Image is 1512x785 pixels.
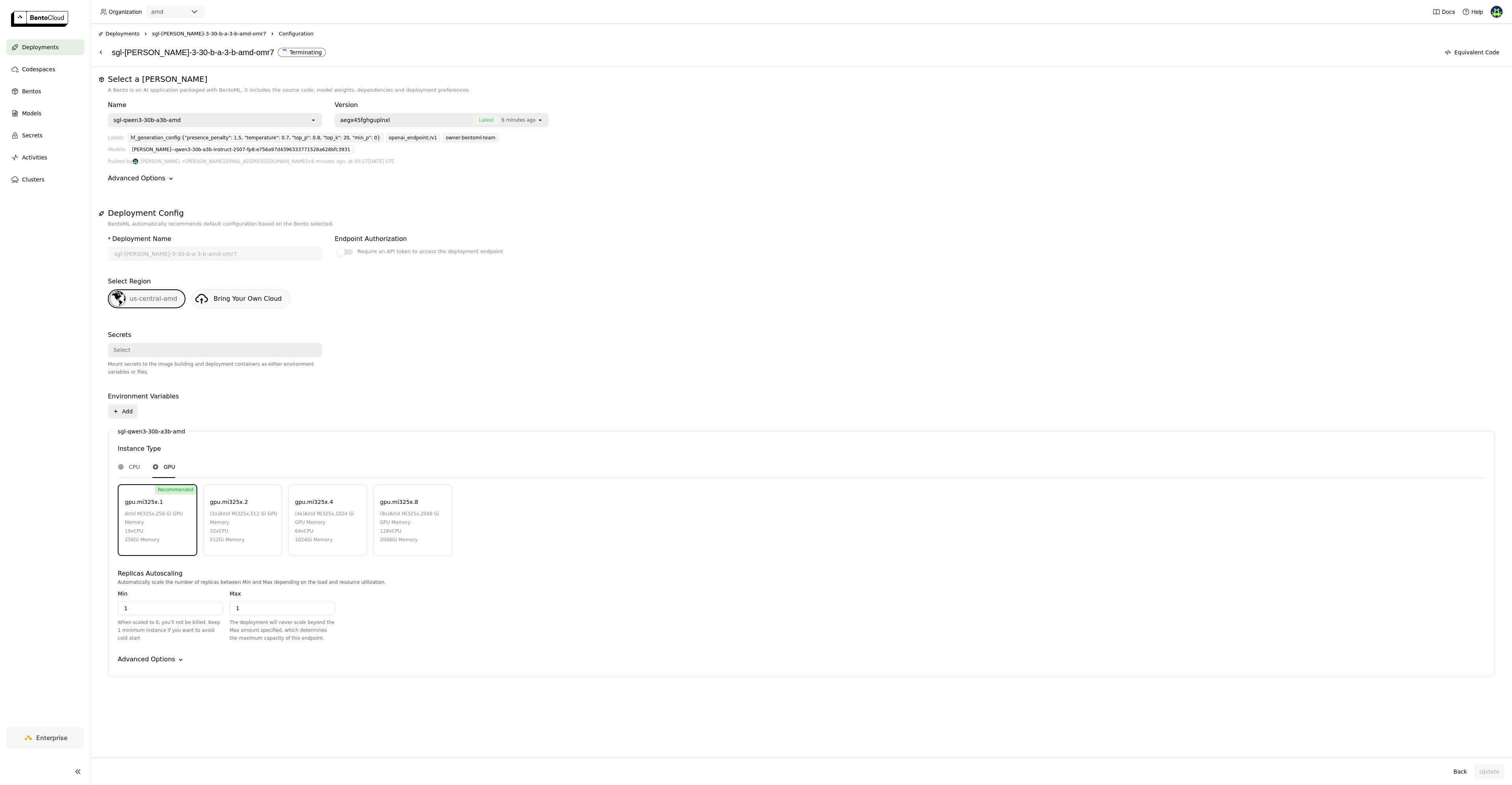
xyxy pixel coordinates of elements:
[219,511,249,517] span: amd mi325x
[164,8,165,16] input: Selected amd.
[6,150,84,165] a: Activities
[125,509,193,527] div: , 256 Gi GPU Memory
[130,295,177,302] span: us-central-amd
[192,289,290,308] a: Bring Your Own Cloud
[295,535,363,544] div: 1024Gi Memory
[210,527,278,535] div: 32 vCPU
[6,106,84,121] a: Models
[22,87,41,96] span: Bentos
[22,153,47,162] span: Activities
[113,408,119,415] svg: Plus
[112,45,1436,60] div: sgl-[PERSON_NAME]-3-30-b-a-3-b-amd-omr7
[340,116,390,124] span: aegx45fghguplnxl
[6,128,84,143] a: Secrets
[373,485,452,555] div: gpu.mi325x.8(8x)amd mi325x,2048 Gi GPU Memory128vCPU2048Gi Memory
[1442,8,1455,15] span: Docs
[141,157,311,166] span: [PERSON_NAME] <[PERSON_NAME][EMAIL_ADDRESS][DOMAIN_NAME]>
[295,527,363,535] div: 64 vCPU
[129,145,353,154] div: [PERSON_NAME]--qwen3-30b-a3b-instruct-2507-fp8:e756a97d4396333771528a628bfc3931
[118,655,1485,664] div: Advanced Options
[380,509,448,527] div: (8x) , 2048 Gi GPU Memory
[108,392,179,401] div: Environment Variables
[1449,765,1471,779] button: Back
[108,174,165,183] div: Advanced Options
[177,656,185,664] svg: Down
[6,39,84,55] a: Deployments
[386,133,440,142] div: openai_endpoint:/v1
[6,172,84,187] a: Clusters
[118,569,183,578] div: Replicas Autoscaling
[106,30,139,38] span: Deployments
[279,30,313,38] span: Configuration
[335,100,549,110] div: Version
[210,509,278,527] div: (2x) , 512 Gi GPU Memory
[380,535,448,544] div: 2048Gi Memory
[380,498,418,506] div: gpu.mi325x.8
[281,49,289,56] i: loading
[108,74,1495,84] h1: Select a [PERSON_NAME]
[389,511,419,517] span: amd mi325x
[112,234,171,244] div: Deployment Name
[143,31,149,37] svg: Right
[109,8,142,15] span: Organization
[113,346,130,354] div: Select
[118,618,223,642] div: When scaled to 0, you'll not be billed. Keep 1 minimum instance if you want to avoid cold start
[282,49,322,56] div: Terminating
[129,463,140,471] span: CPU
[22,65,55,74] span: Codespaces
[36,734,67,742] span: Enterprise
[1491,6,1503,18] img: Vincent Cavé
[108,330,131,340] div: Secrets
[118,444,161,454] div: Instance Type
[167,175,175,183] svg: Down
[118,655,175,664] div: Advanced Options
[295,498,333,506] div: gpu.mi325x.4
[358,247,503,256] div: Require an API token to access the deployment endpoint
[109,248,321,260] input: name of deployment (autogenerated if blank)
[1471,8,1483,15] span: Help
[22,175,44,184] span: Clusters
[118,428,185,435] label: sgl-qwen3-30b-a3b-amd
[108,100,322,110] div: Name
[304,511,334,517] span: amd mi325x
[125,511,154,517] span: amd mi325x
[288,485,367,555] div: gpu.mi325x.4(4x)amd mi325x,1024 Gi GPU Memory64vCPU1024Gi Memory
[108,145,126,157] div: Models:
[108,360,322,376] div: Mount secrets to the image building and deployment containers as either environment variables or ...
[108,133,125,145] div: Labels:
[6,61,84,77] a: Codespaces
[210,498,248,506] div: gpu.mi325x.2
[133,159,138,164] img: Vincent Cavé
[502,116,535,124] span: 6 minutes ago
[125,535,193,544] div: 256Gi Memory
[1440,45,1504,59] button: Equivalent Code
[108,404,137,418] button: Add
[108,220,1495,228] p: BentoML automatically recommends default configuration based on the Bento selected.
[113,116,181,124] div: sgl-qwen3-30b-a3b-amd
[118,578,1485,586] div: Automatically scale the number of replicas between Min and Max depending on the load and resource...
[537,117,543,123] svg: open
[108,208,1495,218] h1: Deployment Config
[118,485,197,555] div: Recommendedgpu.mi325x.1amd mi325x,256 Gi GPU Memory16vCPU256Gi Memory
[6,727,84,749] a: Enterprise
[108,86,1495,94] p: A Bento is an AI application packaged with BentoML, it includes the source code, model weights, d...
[98,30,1504,38] nav: Breadcrumbs navigation
[213,295,282,302] span: Bring Your Own Cloud
[151,8,163,16] div: amd
[163,463,175,471] span: GPU
[108,157,1495,166] div: Pushed by 6 minutes ago, at 00:27[DATE] UTC
[22,109,41,118] span: Models
[108,289,185,308] div: us-central-amd
[1432,8,1455,16] a: Docs
[108,277,151,286] div: Select Region
[152,30,266,38] span: sgl-[PERSON_NAME]-3-30-b-a-3-b-amd-omr7
[230,618,335,642] div: The deployment will never scale beyond the Max amount specified, which determines the maximum cap...
[125,527,193,535] div: 16 vCPU
[310,117,317,123] svg: open
[108,174,1495,183] div: Advanced Options
[269,31,276,37] svg: Right
[443,133,498,142] div: owner:bentoml-team
[22,43,59,52] span: Deployments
